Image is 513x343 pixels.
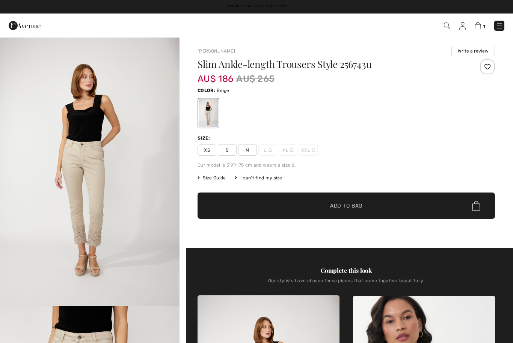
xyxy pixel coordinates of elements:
span: Color: [198,88,215,93]
span: XL [279,144,297,156]
img: ring-m.svg [268,148,272,152]
button: Write a review [451,46,495,56]
span: L [258,144,277,156]
div: I can't find my size [235,175,282,181]
span: S [218,144,237,156]
div: Complete this look [198,266,495,275]
span: XXL [299,144,318,156]
span: M [238,144,257,156]
span: Size Guide [198,175,226,181]
img: 1ère Avenue [9,18,41,33]
img: My Info [459,22,466,30]
div: Size: [198,135,212,141]
h1: Slim Ankle-length Trousers Style 256743u [198,59,445,69]
img: ring-m.svg [290,148,294,152]
span: XS [198,144,216,156]
img: ring-m.svg [312,148,315,152]
div: Beige [199,99,218,127]
img: Search [444,23,450,29]
img: Bag.svg [472,201,480,211]
span: Add to Bag [330,202,362,210]
a: [PERSON_NAME] [198,48,235,54]
span: Beige [217,88,229,93]
img: Menu [496,22,503,30]
div: Our model is 5'9"/175 cm and wears a size 6. [198,162,495,168]
span: 1 [483,24,485,29]
div: Our stylists have chosen these pieces that come together beautifully. [198,278,495,289]
a: 1 [475,21,485,30]
button: Add to Bag [198,193,495,219]
a: Take an Extra 20% Off Sale Items [226,4,287,8]
span: AU$ 186 [198,66,233,84]
a: 1ère Avenue [9,21,41,29]
span: AU$ 265 [236,72,275,86]
img: Shopping Bag [475,22,481,29]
